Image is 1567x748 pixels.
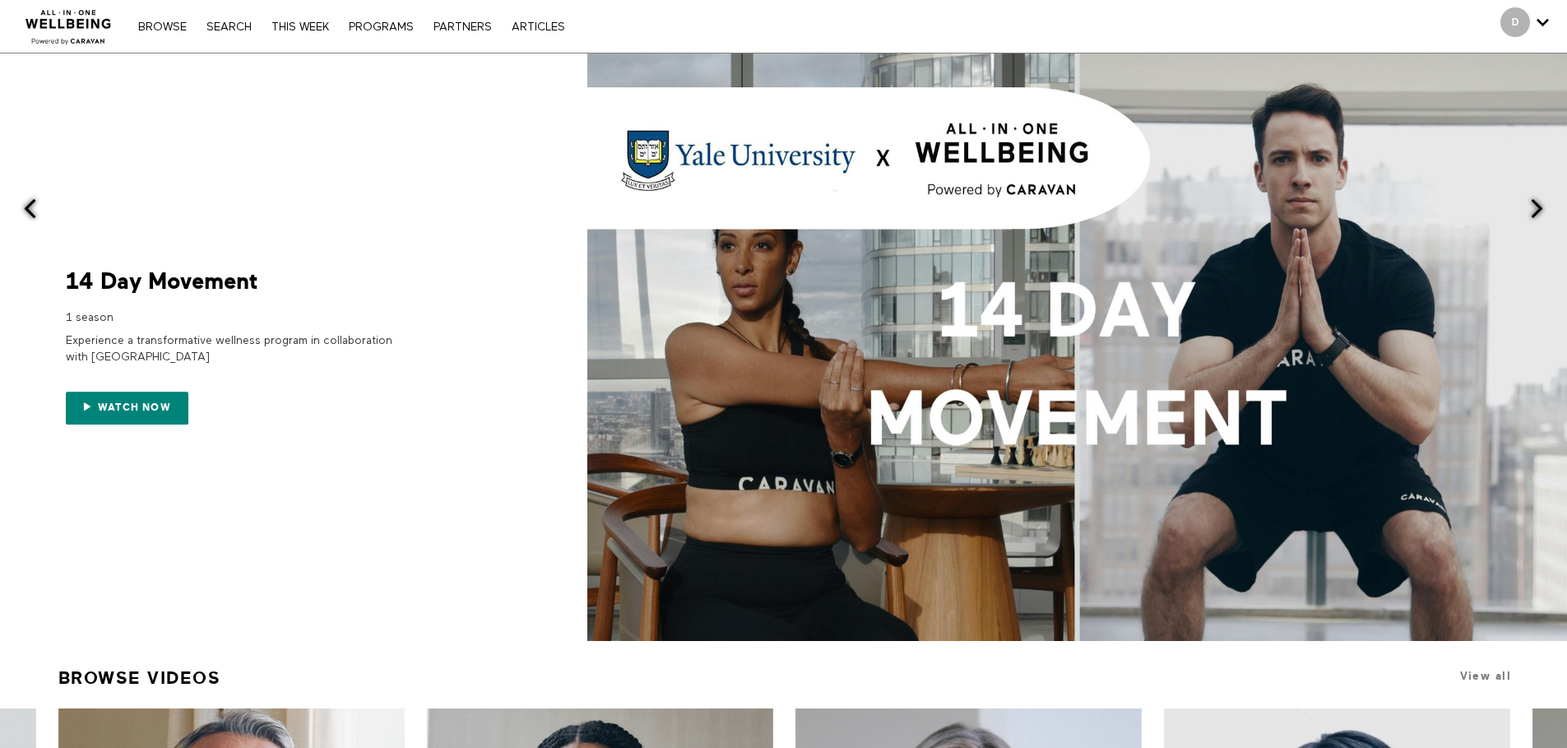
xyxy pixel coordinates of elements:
[198,21,260,33] a: Search
[425,21,500,33] a: PARTNERS
[263,21,337,33] a: THIS WEEK
[130,21,195,33] a: Browse
[130,18,573,35] nav: Primary
[1460,670,1511,682] a: View all
[503,21,573,33] a: ARTICLES
[341,21,422,33] a: PROGRAMS
[58,661,221,695] a: Browse Videos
